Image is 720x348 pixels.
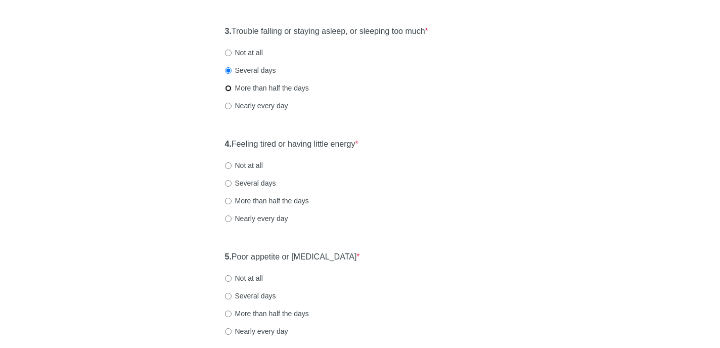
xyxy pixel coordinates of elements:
[225,293,232,299] input: Several days
[225,67,232,74] input: Several days
[225,291,276,301] label: Several days
[225,65,276,75] label: Several days
[225,85,232,92] input: More than half the days
[225,139,358,150] label: Feeling tired or having little energy
[225,103,232,109] input: Nearly every day
[225,252,232,261] strong: 5.
[225,215,232,222] input: Nearly every day
[225,213,288,224] label: Nearly every day
[225,48,263,58] label: Not at all
[225,198,232,204] input: More than half the days
[225,50,232,56] input: Not at all
[225,311,232,317] input: More than half the days
[225,275,232,282] input: Not at all
[225,309,309,319] label: More than half the days
[225,26,428,37] label: Trouble falling or staying asleep, or sleeping too much
[225,83,309,93] label: More than half the days
[225,162,232,169] input: Not at all
[225,180,232,187] input: Several days
[225,326,288,336] label: Nearly every day
[225,273,263,283] label: Not at all
[225,251,360,263] label: Poor appetite or [MEDICAL_DATA]
[225,196,309,206] label: More than half the days
[225,160,263,170] label: Not at all
[225,328,232,335] input: Nearly every day
[225,101,288,111] label: Nearly every day
[225,140,232,148] strong: 4.
[225,178,276,188] label: Several days
[225,27,232,35] strong: 3.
